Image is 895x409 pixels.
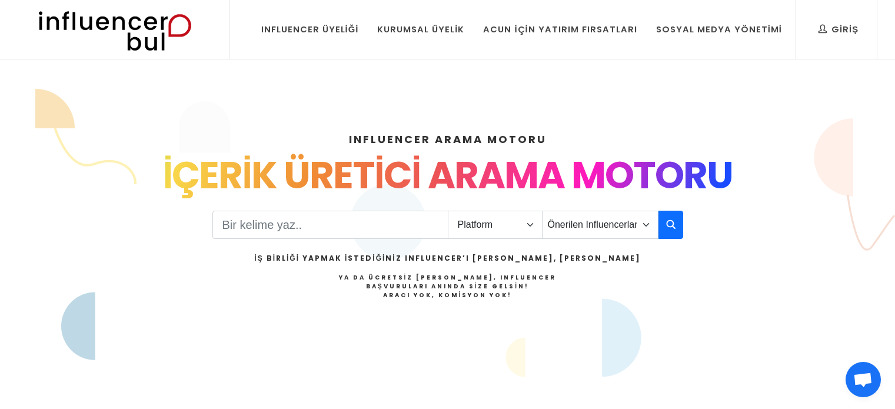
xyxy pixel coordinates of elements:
[254,253,640,264] h2: İş Birliği Yapmak İstediğiniz Influencer’ı [PERSON_NAME], [PERSON_NAME]
[377,23,464,36] div: Kurumsal Üyelik
[383,291,513,300] strong: Aracı Yok, Komisyon Yok!
[66,147,829,204] div: İÇERİK ÜRETİCİ ARAMA MOTORU
[846,362,881,397] a: Open chat
[656,23,782,36] div: Sosyal Medya Yönetimi
[483,23,637,36] div: Acun İçin Yatırım Fırsatları
[261,23,359,36] div: Influencer Üyeliği
[66,131,829,147] h4: INFLUENCER ARAMA MOTORU
[254,273,640,300] h4: Ya da Ücretsiz [PERSON_NAME], Influencer Başvuruları Anında Size Gelsin!
[212,211,448,239] input: Search
[819,23,859,36] div: Giriş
